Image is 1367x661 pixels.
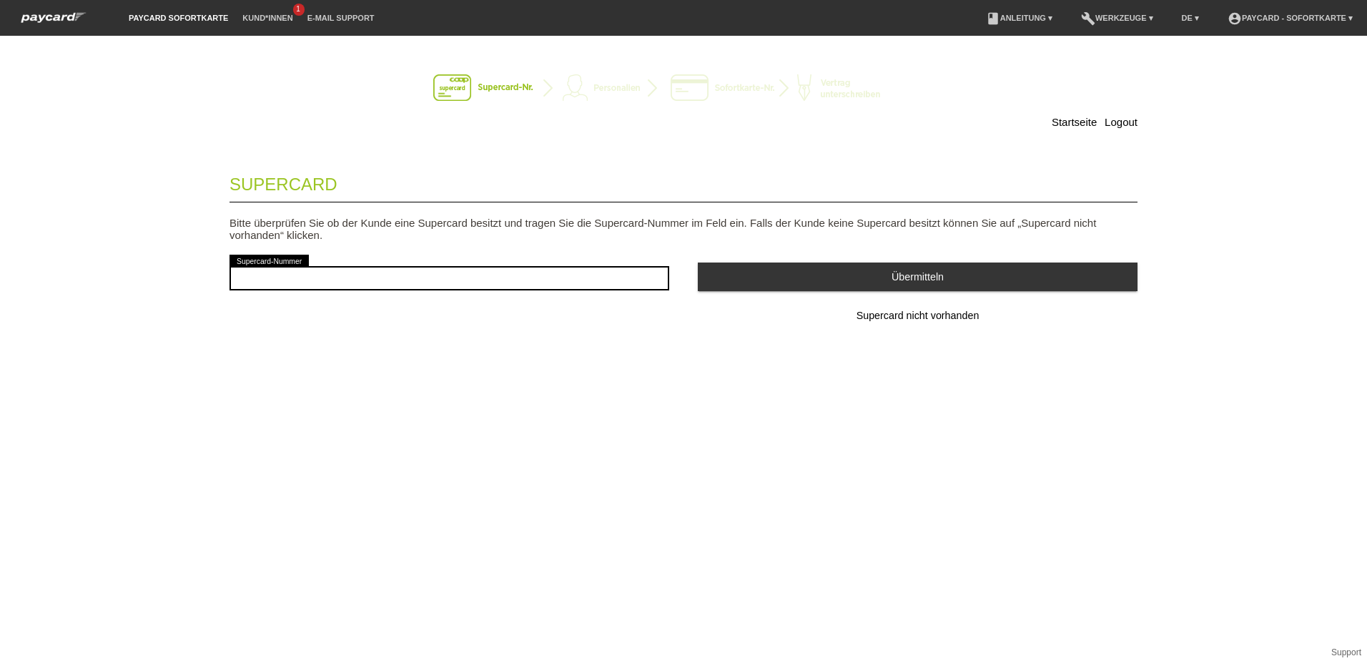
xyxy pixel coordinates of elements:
span: Übermitteln [892,271,944,283]
p: Bitte überprüfen Sie ob der Kunde eine Supercard besitzt und tragen Sie die Supercard-Nummer im F... [230,217,1137,241]
img: paycard Sofortkarte [14,10,93,25]
a: paycard Sofortkarte [122,14,235,22]
button: Supercard nicht vorhanden [698,302,1137,330]
i: account_circle [1228,11,1242,26]
i: build [1081,11,1095,26]
a: DE ▾ [1175,14,1206,22]
button: Übermitteln [698,263,1137,290]
a: Kund*innen [235,14,300,22]
a: Support [1331,647,1361,657]
img: instantcard-v2-de-1.png [433,74,934,103]
a: buildWerkzeuge ▾ [1074,14,1160,22]
a: Logout [1105,116,1137,128]
a: paycard Sofortkarte [14,16,93,27]
a: Startseite [1052,116,1097,128]
legend: Supercard [230,160,1137,202]
span: 1 [293,4,305,16]
a: bookAnleitung ▾ [979,14,1060,22]
span: Supercard nicht vorhanden [857,310,979,321]
a: E-Mail Support [300,14,382,22]
a: account_circlepaycard - Sofortkarte ▾ [1220,14,1360,22]
i: book [986,11,1000,26]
